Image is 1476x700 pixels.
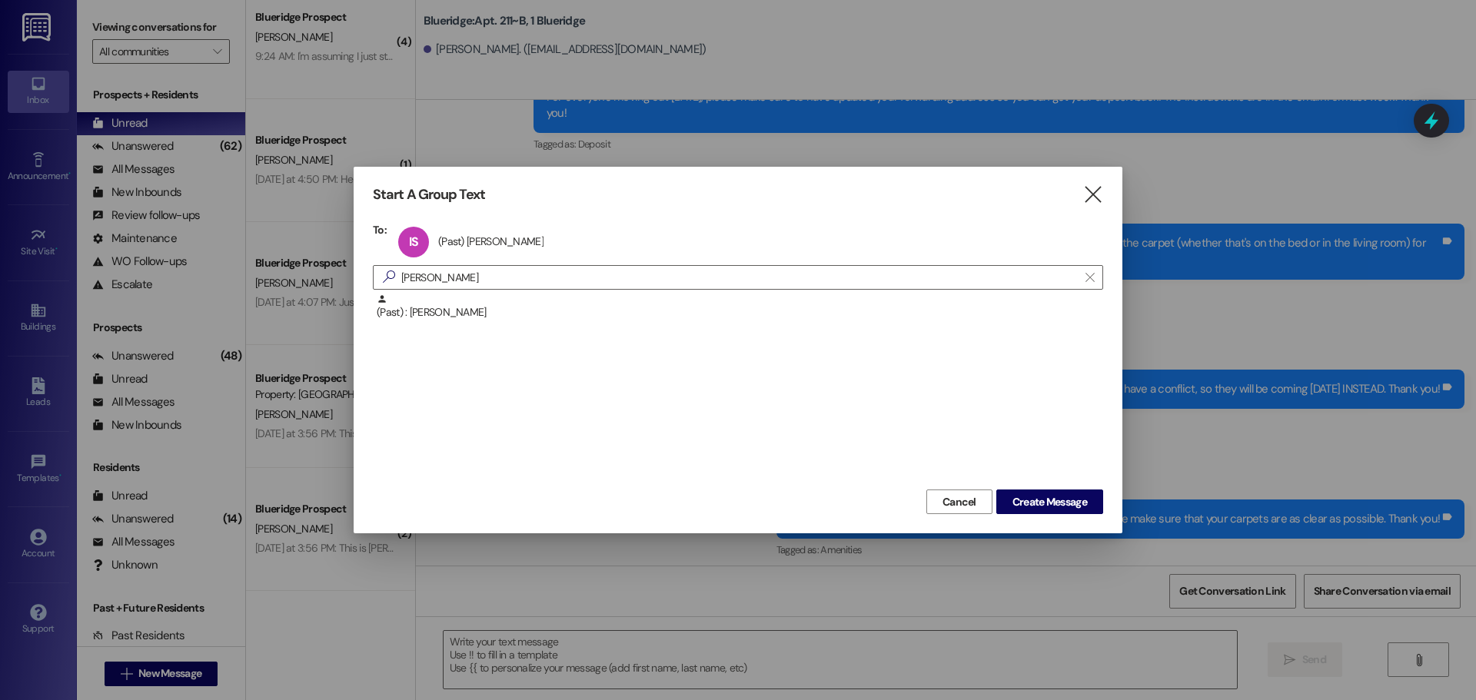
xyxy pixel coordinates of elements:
i:  [377,269,401,285]
h3: To: [373,223,387,237]
i:  [1085,271,1094,284]
span: IS [409,234,418,250]
button: Create Message [996,489,1103,514]
i:  [1082,187,1103,203]
span: Create Message [1012,494,1087,510]
button: Cancel [926,489,992,514]
div: (Past) [PERSON_NAME] [438,234,544,248]
button: Clear text [1078,266,1102,289]
div: (Past) : [PERSON_NAME] [373,294,1103,332]
h3: Start A Group Text [373,186,485,204]
input: Search for any contact or apartment [401,267,1078,288]
span: Cancel [942,494,976,510]
div: (Past) : [PERSON_NAME] [377,294,1103,320]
